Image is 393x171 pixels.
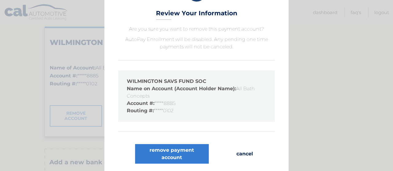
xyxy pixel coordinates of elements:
[127,86,236,91] strong: Name on Account (Account Holder Name):
[127,85,266,100] li: All Bath Concepts
[118,36,275,50] p: AutoPay Enrollment will be disabled. Any pending one time payments will not be canceled.
[127,108,154,113] strong: Routing #:
[156,9,237,20] h3: Review Your Information
[118,25,275,33] p: Are you sure you want to remove this payment account?
[127,100,154,106] strong: Account #:
[127,78,206,84] strong: WILMINGTON SAVS FUND SOC
[135,144,209,164] button: remove payment account
[232,144,258,164] button: cancel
